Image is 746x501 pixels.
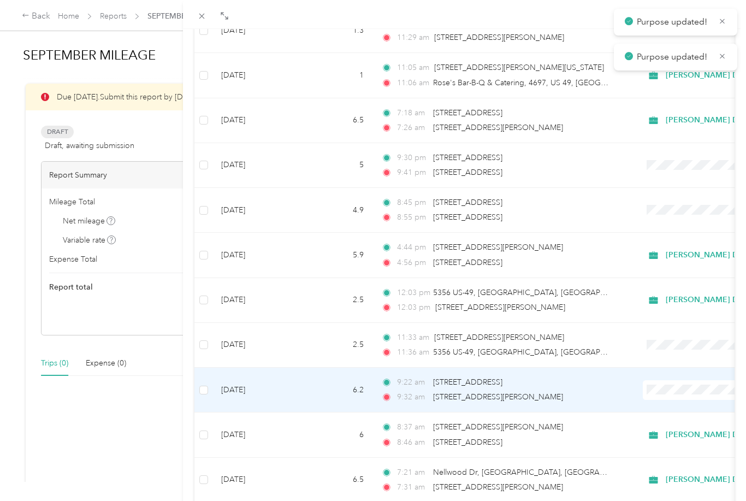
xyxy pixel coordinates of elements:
[212,368,298,412] td: [DATE]
[397,421,428,433] span: 8:37 am
[298,143,372,188] td: 5
[433,213,502,222] span: [STREET_ADDRESS]
[433,347,640,357] span: 5356 US-49, [GEOGRAPHIC_DATA], [GEOGRAPHIC_DATA]
[212,278,298,323] td: [DATE]
[298,8,372,53] td: 1.3
[397,152,428,164] span: 9:30 pm
[433,108,502,117] span: [STREET_ADDRESS]
[435,303,565,312] span: [STREET_ADDRESS][PERSON_NAME]
[433,482,563,492] span: [STREET_ADDRESS][PERSON_NAME]
[298,368,372,412] td: 6.2
[212,188,298,233] td: [DATE]
[212,323,298,368] td: [DATE]
[433,123,563,132] span: [STREET_ADDRESS][PERSON_NAME]
[433,243,563,252] span: [STREET_ADDRESS][PERSON_NAME]
[433,378,502,387] span: [STREET_ADDRESS]
[397,302,430,314] span: 12:03 pm
[397,167,428,179] span: 9:41 pm
[298,53,372,98] td: 1
[397,376,428,388] span: 9:22 am
[298,188,372,233] td: 4.9
[434,333,564,342] span: [STREET_ADDRESS][PERSON_NAME]
[298,323,372,368] td: 2.5
[397,287,428,299] span: 12:03 pm
[434,33,564,42] span: [STREET_ADDRESS][PERSON_NAME]
[397,332,429,344] span: 11:33 am
[298,278,372,323] td: 2.5
[298,412,372,457] td: 6
[397,32,429,44] span: 11:29 am
[212,412,298,457] td: [DATE]
[434,63,604,72] span: [STREET_ADDRESS][PERSON_NAME][US_STATE]
[397,122,428,134] span: 7:26 am
[397,481,428,493] span: 7:31 am
[212,143,298,188] td: [DATE]
[397,62,429,74] span: 11:05 am
[397,197,428,209] span: 8:45 pm
[212,53,298,98] td: [DATE]
[397,346,428,358] span: 11:36 am
[685,440,746,501] iframe: Everlance-gr Chat Button Frame
[433,438,502,447] span: [STREET_ADDRESS]
[433,288,640,297] span: 5356 US-49, [GEOGRAPHIC_DATA], [GEOGRAPHIC_DATA]
[637,15,710,29] p: Purpose updated!
[397,257,428,269] span: 4:56 pm
[433,422,563,432] span: [STREET_ADDRESS][PERSON_NAME]
[397,241,428,254] span: 4:44 pm
[433,168,502,177] span: [STREET_ADDRESS]
[433,258,502,267] span: [STREET_ADDRESS]
[397,467,428,479] span: 7:21 am
[433,468,643,477] span: Nellwood Dr, [GEOGRAPHIC_DATA], [GEOGRAPHIC_DATA]
[298,233,372,278] td: 5.9
[397,437,428,449] span: 8:46 am
[397,211,428,223] span: 8:55 pm
[637,50,710,64] p: Purpose updated!
[433,392,563,402] span: [STREET_ADDRESS][PERSON_NAME]
[298,98,372,143] td: 6.5
[433,153,502,162] span: [STREET_ADDRESS]
[397,77,428,89] span: 11:06 am
[212,8,298,53] td: [DATE]
[212,98,298,143] td: [DATE]
[212,233,298,278] td: [DATE]
[397,391,428,403] span: 9:32 am
[397,107,428,119] span: 7:18 am
[433,198,502,207] span: [STREET_ADDRESS]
